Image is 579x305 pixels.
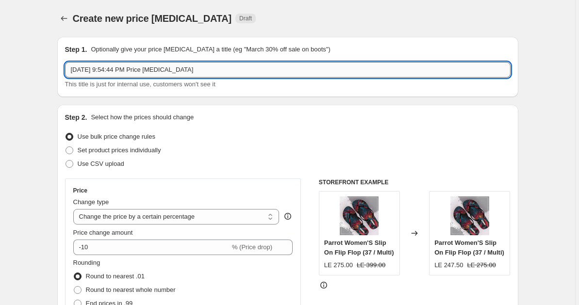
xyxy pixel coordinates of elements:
[232,243,272,251] span: % (Price drop)
[86,286,176,293] span: Round to nearest whole number
[467,260,496,270] strike: LE 275.00
[65,62,511,78] input: 30% off holiday sale
[357,260,385,270] strike: LE 399.00
[78,160,124,167] span: Use CSV upload
[73,187,87,194] h3: Price
[450,196,489,235] img: et284wwr01680-multi_ayqrcg2kkc7wd0sh_1bd93ad7-659f-40a5-8361-4c5d7115f262_80x.jpg
[324,260,353,270] div: LE 275.00
[434,260,463,270] div: LE 247.50
[324,239,394,256] span: Parrot Women'S Slip On Flip Flop (37 / Multi)
[91,45,330,54] p: Optionally give your price [MEDICAL_DATA] a title (eg "March 30% off sale on boots")
[78,133,155,140] span: Use bulk price change rules
[65,45,87,54] h2: Step 1.
[319,178,511,186] h6: STOREFRONT EXAMPLE
[434,239,504,256] span: Parrot Women'S Slip On Flip Flop (37 / Multi)
[57,12,71,25] button: Price change jobs
[73,259,100,266] span: Rounding
[283,211,293,221] div: help
[65,112,87,122] h2: Step 2.
[86,273,145,280] span: Round to nearest .01
[73,13,232,24] span: Create new price [MEDICAL_DATA]
[239,15,252,22] span: Draft
[65,80,215,88] span: This title is just for internal use, customers won't see it
[340,196,379,235] img: et284wwr01680-multi_ayqrcg2kkc7wd0sh_1bd93ad7-659f-40a5-8361-4c5d7115f262_80x.jpg
[78,146,161,154] span: Set product prices individually
[73,198,109,206] span: Change type
[73,229,133,236] span: Price change amount
[91,112,194,122] p: Select how the prices should change
[73,240,230,255] input: -15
